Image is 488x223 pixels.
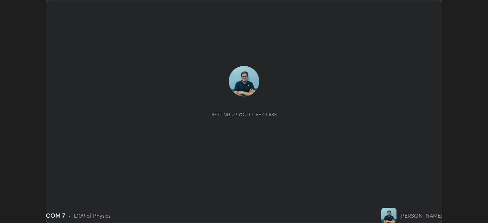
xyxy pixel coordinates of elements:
div: L109 of Physics [74,212,111,220]
div: Setting up your live class [212,112,277,117]
img: 3cc9671c434e4cc7a3e98729d35f74b5.jpg [229,66,259,96]
img: 3cc9671c434e4cc7a3e98729d35f74b5.jpg [381,208,396,223]
div: [PERSON_NAME] [400,212,442,220]
div: COM 7 [46,211,65,220]
div: • [68,212,71,220]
